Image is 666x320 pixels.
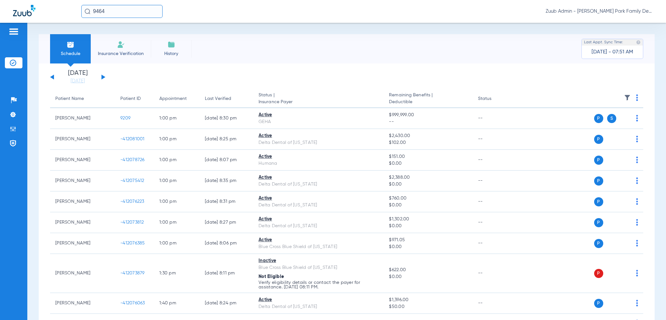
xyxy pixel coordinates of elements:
img: group-dot-blue.svg [636,219,638,226]
th: Status [473,90,517,108]
div: Blue Cross Blue Shield of [US_STATE] [259,264,379,271]
th: Status | [253,90,384,108]
div: Active [259,237,379,243]
td: [DATE] 8:31 PM [200,191,253,212]
span: -412076385 [120,241,145,245]
td: [PERSON_NAME] [50,108,115,129]
span: $0.00 [389,160,468,167]
img: group-dot-blue.svg [636,94,638,101]
span: P [594,135,603,144]
div: Active [259,195,379,202]
span: S [607,114,616,123]
div: Active [259,132,379,139]
div: GEHA [259,118,379,125]
span: P [594,269,603,278]
span: -412076223 [120,199,144,204]
td: [PERSON_NAME] [50,150,115,171]
th: Remaining Benefits | [384,90,473,108]
img: group-dot-blue.svg [636,115,638,121]
td: [DATE] 8:24 PM [200,293,253,314]
img: group-dot-blue.svg [636,300,638,306]
div: Active [259,112,379,118]
span: $0.00 [389,273,468,280]
td: [PERSON_NAME] [50,171,115,191]
td: 1:40 PM [154,293,200,314]
span: P [594,114,603,123]
div: Delta Dental of [US_STATE] [259,303,379,310]
div: Delta Dental of [US_STATE] [259,202,379,209]
td: [DATE] 8:07 PM [200,150,253,171]
div: Delta Dental of [US_STATE] [259,139,379,146]
td: [DATE] 8:30 PM [200,108,253,129]
div: Active [259,297,379,303]
span: -412073879 [120,271,145,275]
span: P [594,197,603,206]
td: -- [473,293,517,314]
td: 1:00 PM [154,212,200,233]
div: Last Verified [205,95,248,102]
div: Patient ID [120,95,141,102]
div: Patient Name [55,95,110,102]
span: $102.00 [389,139,468,146]
span: $0.00 [389,243,468,250]
span: P [594,176,603,186]
td: -- [473,233,517,254]
div: Humana [259,160,379,167]
td: [DATE] 8:06 PM [200,233,253,254]
img: group-dot-blue.svg [636,240,638,246]
td: 1:00 PM [154,108,200,129]
td: 1:00 PM [154,129,200,150]
div: Last Verified [205,95,231,102]
div: Patient Name [55,95,84,102]
a: [DATE] [58,78,97,84]
td: 1:00 PM [154,191,200,212]
span: Insurance Payer [259,99,379,105]
span: $151.00 [389,153,468,160]
div: Active [259,174,379,181]
div: Appointment [159,95,187,102]
span: $50.00 [389,303,468,310]
td: [DATE] 8:11 PM [200,254,253,293]
td: -- [473,254,517,293]
span: Zuub Admin - [PERSON_NAME] Park Family Dentistry [546,8,653,15]
span: Last Appt. Sync Time: [584,39,623,46]
span: $2,388.00 [389,174,468,181]
td: [DATE] 8:27 PM [200,212,253,233]
span: $760.00 [389,195,468,202]
img: group-dot-blue.svg [636,157,638,163]
img: Search Icon [85,8,90,14]
td: 1:00 PM [154,233,200,254]
span: $1,396.00 [389,297,468,303]
div: Blue Cross Blue Shield of [US_STATE] [259,243,379,250]
img: filter.svg [624,94,631,101]
span: History [156,50,187,57]
span: P [594,299,603,308]
td: 1:30 PM [154,254,200,293]
span: $0.00 [389,202,468,209]
span: -412075412 [120,178,144,183]
td: [PERSON_NAME] [50,293,115,314]
div: Patient ID [120,95,149,102]
img: hamburger-icon [8,28,19,35]
span: -412081001 [120,137,145,141]
p: Verify eligibility details or contact the payer for assistance. [DATE] 08:11 PM. [259,280,379,289]
td: [DATE] 8:25 PM [200,129,253,150]
span: $1,302.00 [389,216,468,223]
span: $2,430.00 [389,132,468,139]
span: P [594,239,603,248]
div: Appointment [159,95,194,102]
div: Delta Dental of [US_STATE] [259,181,379,188]
div: Active [259,153,379,160]
td: 1:00 PM [154,171,200,191]
td: -- [473,129,517,150]
div: Active [259,216,379,223]
td: -- [473,171,517,191]
span: Schedule [55,50,86,57]
td: [PERSON_NAME] [50,212,115,233]
span: $971.05 [389,237,468,243]
span: -- [389,118,468,125]
div: Inactive [259,257,379,264]
span: Insurance Verification [96,50,146,57]
td: [DATE] 8:35 PM [200,171,253,191]
td: [PERSON_NAME] [50,254,115,293]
